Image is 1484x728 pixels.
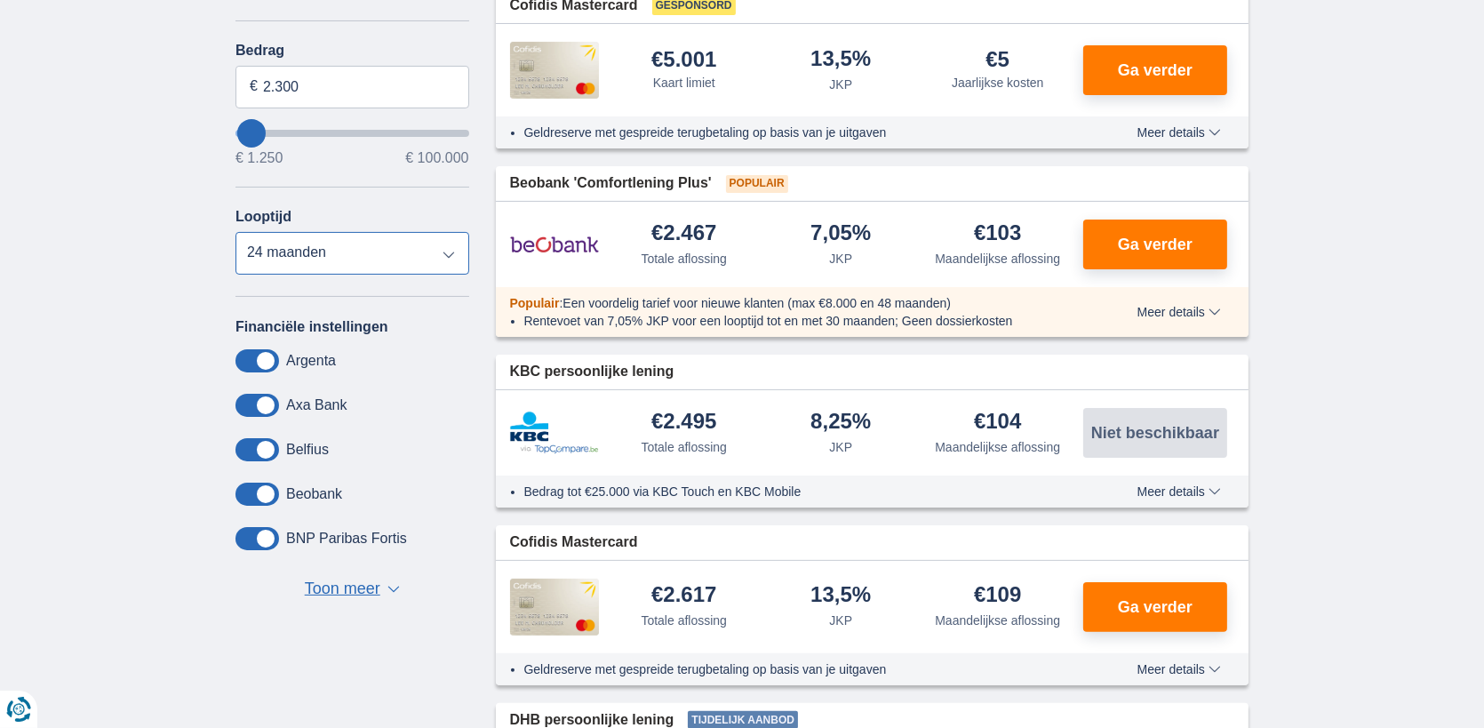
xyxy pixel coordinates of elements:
div: €104 [974,411,1021,435]
span: Populair [510,296,560,310]
span: Meer details [1137,306,1221,318]
div: Jaarlijkse kosten [952,74,1044,92]
div: €5 [985,49,1009,70]
img: product.pl.alt KBC [510,412,599,454]
button: Ga verder [1083,582,1227,632]
label: Beobank [286,486,342,502]
div: Totale aflossing [641,250,727,268]
div: 7,05% [810,222,871,246]
span: € 1.250 [235,151,283,165]
div: €109 [974,584,1021,608]
span: Meer details [1137,485,1221,498]
span: Ga verder [1118,236,1193,252]
span: Meer details [1137,663,1221,676]
div: €2.617 [651,584,716,608]
div: €5.001 [651,49,716,70]
span: ▼ [387,586,400,593]
button: Meer details [1124,662,1234,676]
span: Ga verder [1118,62,1193,78]
span: Meer details [1137,126,1221,139]
li: Rentevoet van 7,05% JKP voor een looptijd tot en met 30 maanden; Geen dossierkosten [524,312,1073,330]
div: JKP [829,612,852,629]
button: Meer details [1124,484,1234,499]
label: Looptijd [235,209,291,225]
input: wantToBorrow [235,130,469,137]
li: Bedrag tot €25.000 via KBC Touch en KBC Mobile [524,483,1073,500]
div: JKP [829,76,852,93]
div: Totale aflossing [641,612,727,629]
div: 13,5% [810,48,871,72]
button: Meer details [1124,125,1234,140]
div: €2.467 [651,222,716,246]
span: Cofidis Mastercard [510,532,638,553]
div: : [496,294,1087,312]
label: BNP Paribas Fortis [286,531,407,547]
div: 8,25% [810,411,871,435]
div: JKP [829,438,852,456]
span: Toon meer [305,578,380,601]
div: €2.495 [651,411,716,435]
button: Niet beschikbaar [1083,408,1227,458]
div: Kaart limiet [653,74,715,92]
span: Beobank 'Comfortlening Plus' [510,173,712,194]
span: Niet beschikbaar [1091,425,1219,441]
label: Argenta [286,353,336,369]
div: JKP [829,250,852,268]
button: Toon meer ▼ [299,577,405,602]
button: Ga verder [1083,220,1227,269]
label: Financiële instellingen [235,319,388,335]
span: Ga verder [1118,599,1193,615]
img: product.pl.alt Cofidis CC [510,42,599,99]
span: KBC persoonlijke lening [510,362,674,382]
img: product.pl.alt Beobank [510,222,599,267]
li: Geldreserve met gespreide terugbetaling op basis van je uitgaven [524,660,1073,678]
div: Maandelijkse aflossing [935,250,1060,268]
div: 13,5% [810,584,871,608]
div: Maandelijkse aflossing [935,438,1060,456]
span: € 100.000 [405,151,468,165]
div: €103 [974,222,1021,246]
img: product.pl.alt Cofidis CC [510,579,599,636]
button: Ga verder [1083,45,1227,95]
span: € [250,76,258,97]
li: Geldreserve met gespreide terugbetaling op basis van je uitgaven [524,124,1073,141]
span: Een voordelig tarief voor nieuwe klanten (max €8.000 en 48 maanden) [562,296,951,310]
div: Totale aflossing [641,438,727,456]
label: Axa Bank [286,397,347,413]
label: Bedrag [235,43,469,59]
button: Meer details [1124,305,1234,319]
label: Belfius [286,442,329,458]
span: Populair [726,175,788,193]
div: Maandelijkse aflossing [935,612,1060,629]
